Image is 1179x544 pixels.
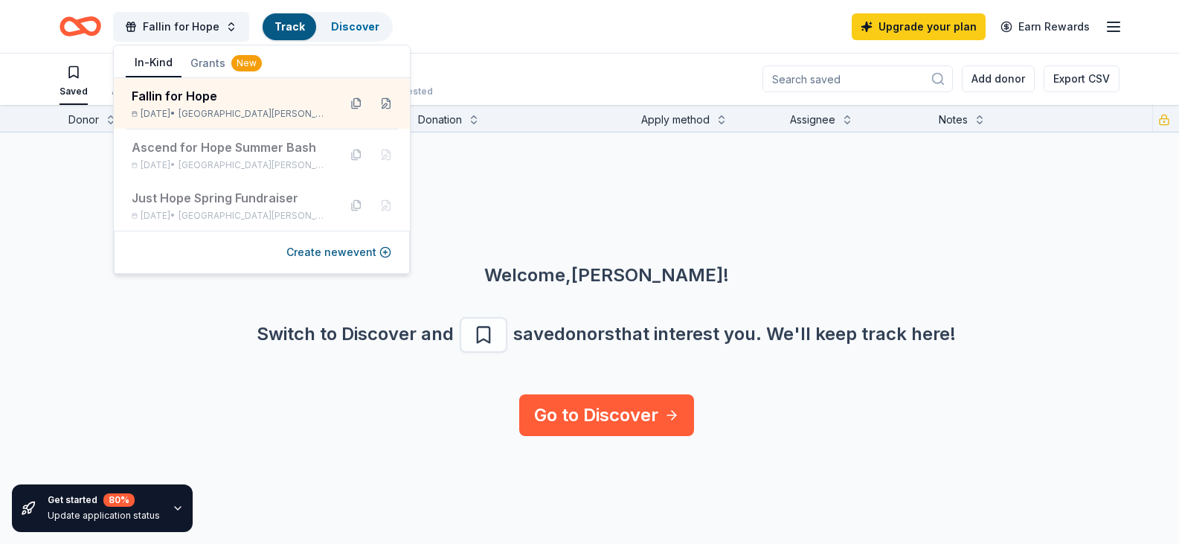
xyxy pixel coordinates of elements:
[60,59,88,105] button: Saved
[132,87,327,105] div: Fallin for Hope
[132,189,327,207] div: Just Hope Spring Fundraiser
[179,159,327,171] span: [GEOGRAPHIC_DATA][PERSON_NAME], [GEOGRAPHIC_DATA]
[60,86,88,97] div: Saved
[113,12,249,42] button: Fallin for Hope
[641,111,710,129] div: Apply method
[53,263,1160,287] div: Welcome, [PERSON_NAME] !
[112,86,147,97] div: Applied
[790,111,835,129] div: Assignee
[939,111,968,129] div: Notes
[53,317,1160,353] div: Switch to Discover and save donors that interest you. We ' ll keep track here!
[48,510,160,522] div: Update application status
[179,108,327,120] span: [GEOGRAPHIC_DATA][PERSON_NAME], [GEOGRAPHIC_DATA]
[132,210,327,222] div: [DATE] •
[179,210,327,222] span: [GEOGRAPHIC_DATA][PERSON_NAME], [GEOGRAPHIC_DATA]
[992,13,1099,40] a: Earn Rewards
[519,394,694,436] a: Go to Discover
[286,243,391,261] button: Create newevent
[68,111,99,129] div: Donor
[60,9,101,44] a: Home
[762,65,953,92] input: Search saved
[132,108,327,120] div: [DATE] •
[103,493,135,507] div: 80 %
[261,12,393,42] button: TrackDiscover
[143,18,219,36] span: Fallin for Hope
[852,13,986,40] a: Upgrade your plan
[132,138,327,156] div: Ascend for Hope Summer Bash
[48,493,160,507] div: Get started
[962,65,1035,92] button: Add donor
[418,111,462,129] div: Donation
[126,49,181,77] button: In-Kind
[231,55,262,71] div: New
[132,159,327,171] div: [DATE] •
[331,20,379,33] a: Discover
[181,50,271,77] button: Grants
[112,59,147,105] button: Applied
[1044,65,1119,92] button: Export CSV
[274,20,304,33] a: Track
